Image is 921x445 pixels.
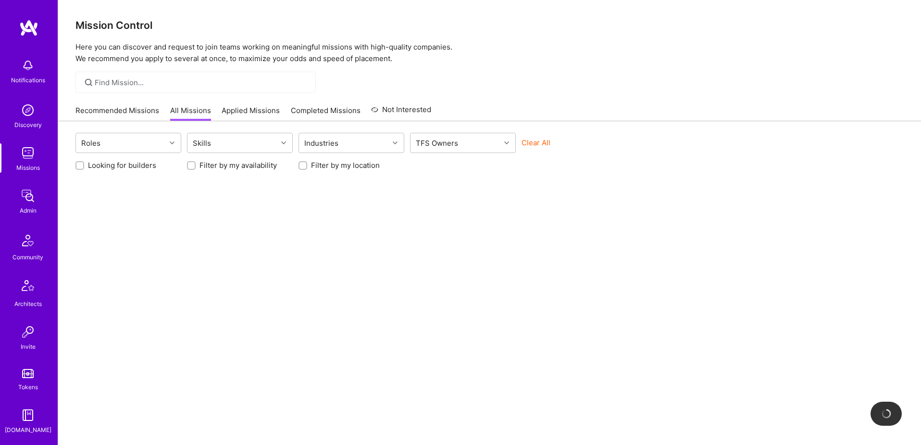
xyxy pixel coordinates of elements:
div: Notifications [11,75,45,85]
img: admin teamwork [18,186,37,205]
i: icon SearchGrey [83,77,94,88]
button: Clear All [522,138,550,148]
div: Skills [190,136,213,150]
div: Invite [21,342,36,352]
img: guide book [18,406,37,425]
a: Not Interested [371,104,431,121]
img: Invite [18,322,37,342]
img: logo [19,19,38,37]
a: Recommended Missions [75,105,159,121]
label: Looking for builders [88,160,156,170]
div: Community [12,252,43,262]
a: Completed Missions [291,105,361,121]
div: Industries [302,136,341,150]
img: tokens [22,369,34,378]
img: discovery [18,101,37,120]
h3: Mission Control [75,19,904,31]
i: icon Chevron [281,140,286,145]
i: icon Chevron [504,140,509,145]
input: Find Mission... [95,77,309,88]
div: Roles [79,136,103,150]
img: teamwork [18,143,37,163]
a: All Missions [170,105,211,121]
img: bell [18,56,37,75]
div: Discovery [14,120,42,130]
div: Architects [14,299,42,309]
div: TFS Owners [413,136,460,150]
div: Admin [20,205,37,216]
div: [DOMAIN_NAME] [5,425,51,435]
a: Applied Missions [222,105,280,121]
div: Tokens [18,382,38,392]
img: Community [16,229,39,252]
img: Architects [16,276,39,299]
label: Filter by my location [311,160,380,170]
label: Filter by my availability [199,160,277,170]
img: loading [882,409,891,419]
i: icon Chevron [393,140,398,145]
p: Here you can discover and request to join teams working on meaningful missions with high-quality ... [75,41,904,64]
div: Missions [16,163,40,173]
i: icon Chevron [170,140,174,145]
